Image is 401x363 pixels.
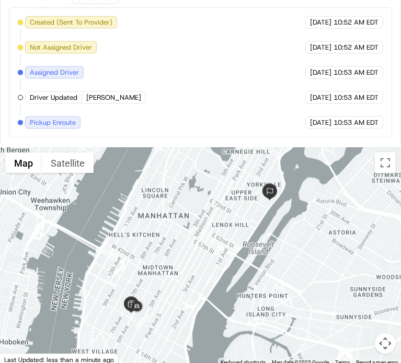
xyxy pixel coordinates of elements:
button: Start new chat [178,102,190,115]
img: 1736555255976-a54dd68f-1ca7-489b-9aae-adbdc363a1c4 [10,99,29,118]
span: • [35,161,38,170]
div: 📗 [10,234,19,242]
span: [PERSON_NAME] [PERSON_NAME] [32,190,139,198]
button: Show street map [5,153,42,173]
span: Knowledge Base [21,233,80,243]
span: [DATE] [310,118,331,127]
span: [DATE] [310,93,331,102]
img: 1736555255976-a54dd68f-1ca7-489b-9aae-adbdc363a1c4 [21,190,29,198]
span: [DATE] [40,161,62,170]
a: Powered byPylon [74,258,127,266]
div: Past conversations [10,135,70,144]
span: 10:53 AM EDT [334,68,379,77]
span: [DATE] [146,190,168,198]
button: Map camera controls [375,333,396,354]
img: Joana Marie Avellanoza [10,180,27,196]
div: Start new chat [47,99,171,110]
input: Got a question? Start typing here... [27,67,188,78]
span: [PERSON_NAME] [86,93,141,102]
button: Toggle fullscreen view [375,153,396,173]
span: API Documentation [99,233,168,243]
span: • [141,190,144,198]
p: Welcome 👋 [10,41,190,58]
span: Driver Updated [30,93,77,102]
div: 💻 [88,234,97,242]
span: 10:53 AM EDT [334,118,379,127]
span: Pickup Enroute [30,118,76,127]
span: Assigned Driver [30,68,79,77]
span: 10:52 AM EDT [334,18,379,27]
button: See all [162,133,190,146]
span: [DATE] [310,43,331,52]
span: Pylon [104,259,127,266]
div: 1 [135,315,149,329]
span: Created (Sent To Provider) [30,18,112,27]
span: Not Assigned Driver [30,43,92,52]
span: 10:52 AM EDT [334,43,379,52]
button: Show satellite imagery [42,153,94,173]
span: [DATE] [310,18,331,27]
div: We're available if you need us! [47,110,144,118]
img: 1727276513143-84d647e1-66c0-4f92-a045-3c9f9f5dfd92 [22,99,41,118]
span: 10:53 AM EDT [334,93,379,102]
img: Nash [10,10,31,31]
span: [DATE] [310,68,331,77]
a: 💻API Documentation [84,229,172,248]
a: 📗Knowledge Base [6,229,84,248]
